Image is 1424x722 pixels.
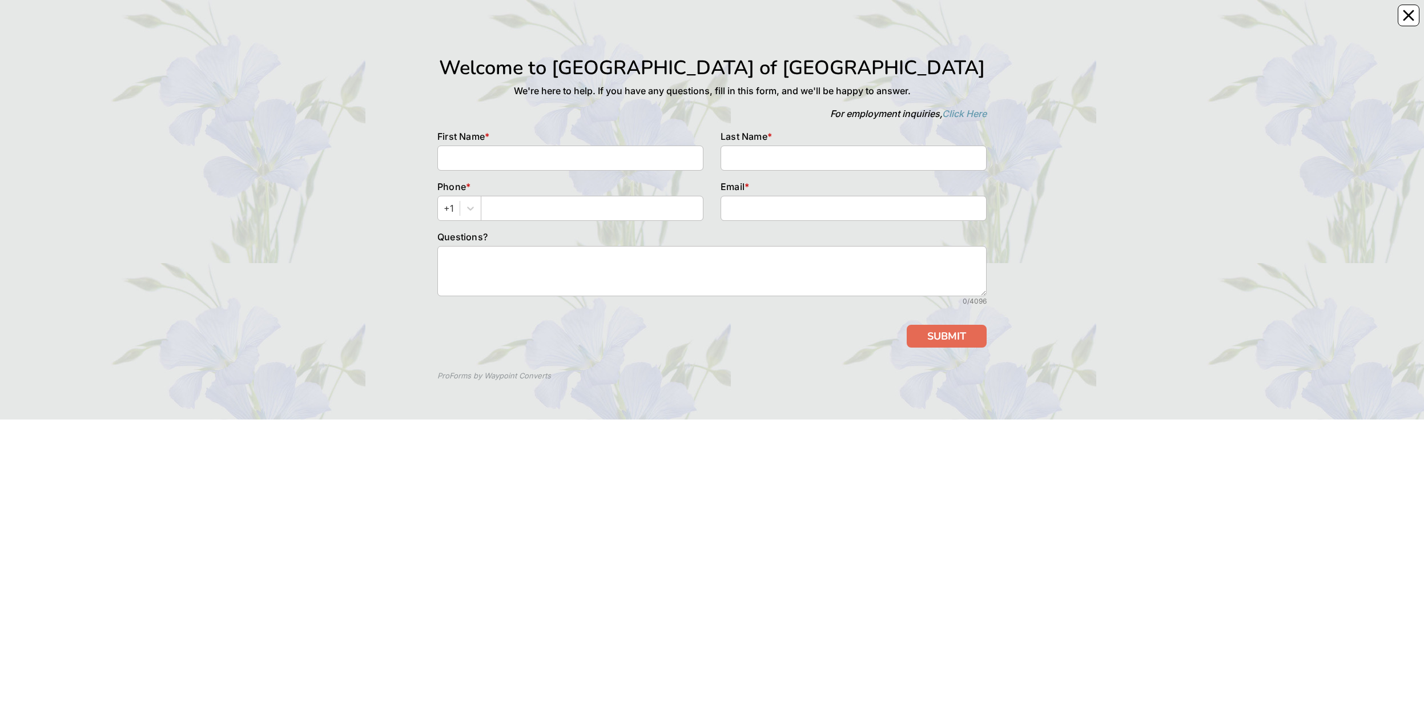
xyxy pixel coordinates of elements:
[437,231,488,243] span: Questions?
[437,84,987,98] p: We're here to help. If you have any questions, fill in this form, and we'll be happy to answer.
[942,108,987,119] a: Click Here
[907,325,987,348] button: SUBMIT
[437,56,987,79] h1: Welcome to [GEOGRAPHIC_DATA] of [GEOGRAPHIC_DATA]
[721,131,767,142] span: Last Name
[1398,5,1419,26] button: Close
[437,107,987,120] p: For employment inquiries,
[437,131,485,142] span: First Name
[437,181,466,192] span: Phone
[721,181,745,192] span: Email
[437,370,551,382] div: ProForms by Waypoint Converts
